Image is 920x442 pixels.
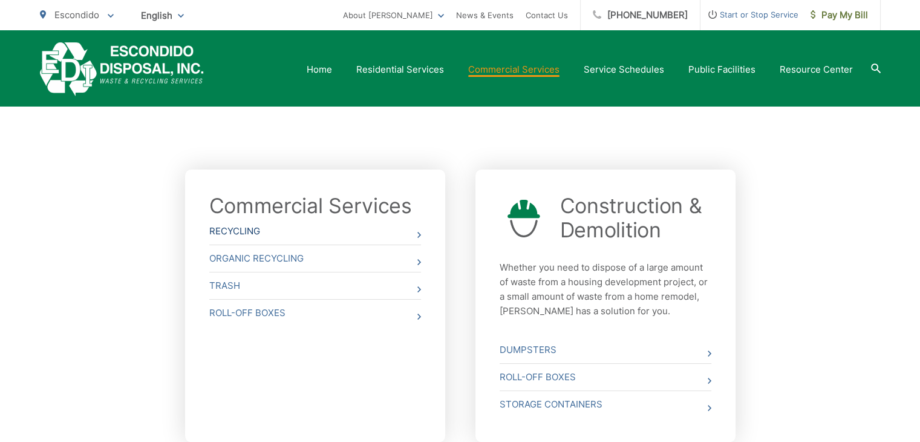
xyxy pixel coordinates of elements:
[500,260,711,318] p: Whether you need to dispose of a large amount of waste from a housing development project, or a s...
[343,8,444,22] a: About [PERSON_NAME]
[209,300,421,326] a: Roll-Off Boxes
[468,62,560,77] a: Commercial Services
[209,245,421,272] a: Organic Recycling
[584,62,664,77] a: Service Schedules
[811,8,868,22] span: Pay My Bill
[500,337,711,363] a: Dumpsters
[688,62,755,77] a: Public Facilities
[560,194,711,242] a: Construction & Demolition
[356,62,444,77] a: Residential Services
[526,8,568,22] a: Contact Us
[307,62,332,77] a: Home
[500,364,711,391] a: Roll-Off Boxes
[40,42,204,96] a: EDCD logo. Return to the homepage.
[500,391,711,418] a: Storage Containers
[780,62,853,77] a: Resource Center
[54,9,99,21] span: Escondido
[456,8,514,22] a: News & Events
[209,218,421,245] a: Recycling
[209,272,421,299] a: Trash
[132,5,193,26] span: English
[209,194,412,218] a: Commercial Services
